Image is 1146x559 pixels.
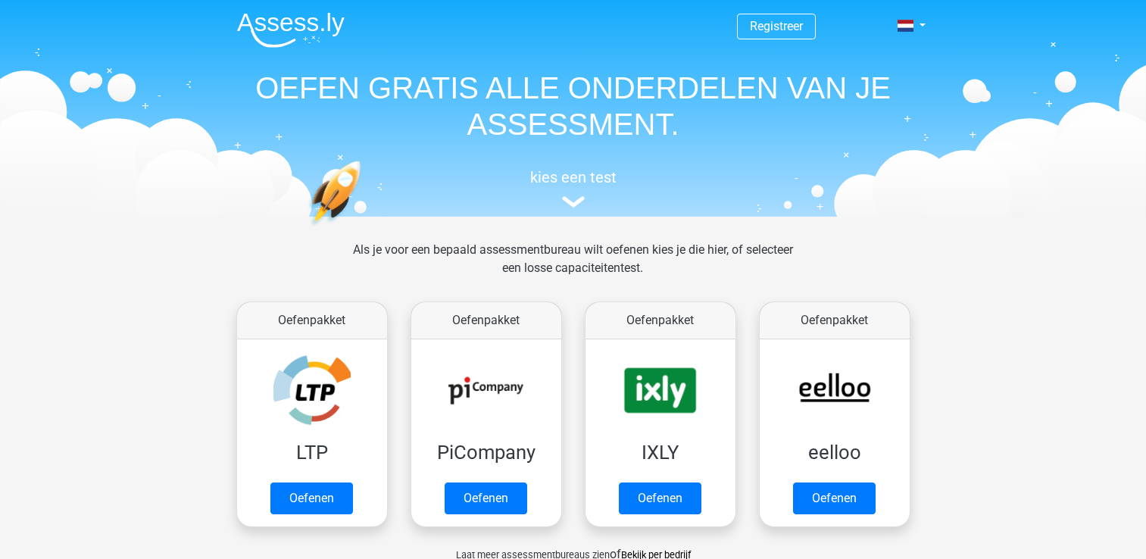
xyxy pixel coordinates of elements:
[270,482,353,514] a: Oefenen
[562,196,585,208] img: assessment
[793,482,876,514] a: Oefenen
[237,12,345,48] img: Assessly
[225,70,922,142] h1: OEFEN GRATIS ALLE ONDERDELEN VAN JE ASSESSMENT.
[225,168,922,208] a: kies een test
[341,241,805,295] div: Als je voor een bepaald assessmentbureau wilt oefenen kies je die hier, of selecteer een losse ca...
[619,482,701,514] a: Oefenen
[225,168,922,186] h5: kies een test
[445,482,527,514] a: Oefenen
[750,19,803,33] a: Registreer
[308,161,420,298] img: oefenen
